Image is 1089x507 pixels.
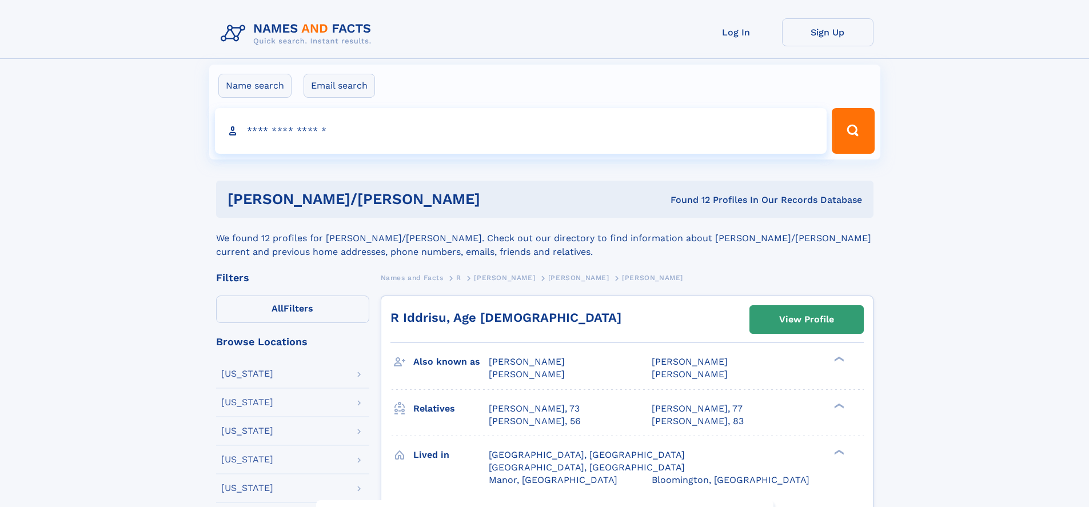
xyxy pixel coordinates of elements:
span: [PERSON_NAME] [652,356,728,367]
div: ❯ [831,448,845,456]
div: [US_STATE] [221,398,273,407]
img: Logo Names and Facts [216,18,381,49]
div: ❯ [831,356,845,363]
h3: Also known as [413,352,489,372]
h3: Lived in [413,445,489,465]
label: Name search [218,74,292,98]
a: Sign Up [782,18,873,46]
span: [PERSON_NAME] [474,274,535,282]
div: [US_STATE] [221,455,273,464]
span: [PERSON_NAME] [548,274,609,282]
div: Filters [216,273,369,283]
a: [PERSON_NAME] [474,270,535,285]
span: [GEOGRAPHIC_DATA], [GEOGRAPHIC_DATA] [489,462,685,473]
div: Browse Locations [216,337,369,347]
a: [PERSON_NAME] [548,270,609,285]
div: [US_STATE] [221,426,273,436]
div: [US_STATE] [221,369,273,378]
h1: [PERSON_NAME]/[PERSON_NAME] [228,192,576,206]
span: [PERSON_NAME] [652,369,728,380]
a: [PERSON_NAME], 73 [489,402,580,415]
div: ❯ [831,402,845,409]
span: Bloomington, [GEOGRAPHIC_DATA] [652,474,809,485]
label: Email search [304,74,375,98]
span: [PERSON_NAME] [489,369,565,380]
div: Found 12 Profiles In Our Records Database [575,194,862,206]
a: View Profile [750,306,863,333]
a: R Iddrisu, Age [DEMOGRAPHIC_DATA] [390,310,621,325]
a: [PERSON_NAME], 83 [652,415,744,428]
a: [PERSON_NAME], 77 [652,402,743,415]
span: R [456,274,461,282]
a: [PERSON_NAME], 56 [489,415,581,428]
div: View Profile [779,306,834,333]
span: [PERSON_NAME] [489,356,565,367]
a: Log In [691,18,782,46]
span: All [272,303,284,314]
span: [PERSON_NAME] [622,274,683,282]
span: [GEOGRAPHIC_DATA], [GEOGRAPHIC_DATA] [489,449,685,460]
span: Manor, [GEOGRAPHIC_DATA] [489,474,617,485]
div: [US_STATE] [221,484,273,493]
a: Names and Facts [381,270,444,285]
div: We found 12 profiles for [PERSON_NAME]/[PERSON_NAME]. Check out our directory to find information... [216,218,873,259]
button: Search Button [832,108,874,154]
label: Filters [216,296,369,323]
h3: Relatives [413,399,489,418]
a: R [456,270,461,285]
input: search input [215,108,827,154]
